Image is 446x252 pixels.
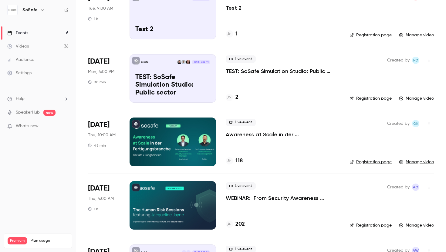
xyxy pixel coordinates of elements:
[7,57,34,63] div: Audience
[226,119,256,126] span: Live event
[412,184,419,191] span: Alba Oni
[7,96,69,102] li: help-dropdown-opener
[88,196,114,202] span: Thu, 4:00 AM
[226,131,340,138] a: Awareness at Scale in der Fertigungsbranche
[226,93,238,101] a: 2
[88,5,113,12] span: Tue, 9:00 AM
[226,182,256,190] span: Live event
[412,120,419,127] span: Olga Krukova
[387,184,410,191] span: Created by
[387,57,410,64] span: Created by
[135,74,210,97] p: TEST: SoSafe Simulation Studio: Public sector
[235,220,245,228] h4: 202
[22,7,38,13] h6: SoSafe
[181,60,186,64] img: Nico Dang
[7,70,32,76] div: Settings
[226,194,340,202] a: WEBINAR: From Security Awareness Training to Human Risk Management
[88,207,98,211] div: 1 h
[177,60,181,64] img: Gabriel Simkin
[413,184,418,191] span: AO
[88,120,110,130] span: [DATE]
[8,237,27,244] span: Premium
[16,96,25,102] span: Help
[7,30,28,36] div: Events
[399,159,434,165] a: Manage video
[88,54,120,103] div: Sep 8 Mon, 4:00 PM (Europe/Berlin)
[226,220,245,228] a: 202
[413,57,418,64] span: ND
[88,57,110,66] span: [DATE]
[8,5,17,15] img: SoSafe
[399,95,434,101] a: Manage video
[226,30,238,38] a: 1
[192,60,210,64] span: [DATE] 4:00 PM
[61,124,69,129] iframe: Noticeable Trigger
[130,54,216,103] a: TEST: SoSafe Simulation Studio: Public sectorSoSafeJoschka HavenithNico DangGabriel Simkin[DATE] ...
[88,118,120,166] div: Sep 4 Thu, 10:00 AM (Europe/Berlin)
[350,222,392,228] a: Registration page
[88,80,106,85] div: 30 min
[387,120,410,127] span: Created by
[43,110,56,116] span: new
[31,238,68,243] span: Plan usage
[235,30,238,38] h4: 1
[235,93,238,101] h4: 2
[350,95,392,101] a: Registration page
[7,43,29,49] div: Videos
[226,4,242,12] a: Test 2
[399,222,434,228] a: Manage video
[88,69,114,75] span: Mon, 4:00 PM
[135,26,210,34] p: Test 2
[141,61,149,64] p: SoSafe
[226,55,256,63] span: Live event
[226,157,243,165] a: 118
[235,157,243,165] h4: 118
[88,132,116,138] span: Thu, 10:00 AM
[399,32,434,38] a: Manage video
[88,184,110,193] span: [DATE]
[16,109,40,116] a: SpeakerHub
[88,143,106,148] div: 45 min
[413,120,418,127] span: OK
[350,32,392,38] a: Registration page
[16,123,39,129] span: What's new
[226,68,340,75] a: TEST: SoSafe Simulation Studio: Public sector
[88,16,98,21] div: 1 h
[350,159,392,165] a: Registration page
[412,57,419,64] span: Nico Dang
[186,60,190,64] img: Joschka Havenith
[88,181,120,230] div: Sep 4 Thu, 12:00 PM (Australia/Sydney)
